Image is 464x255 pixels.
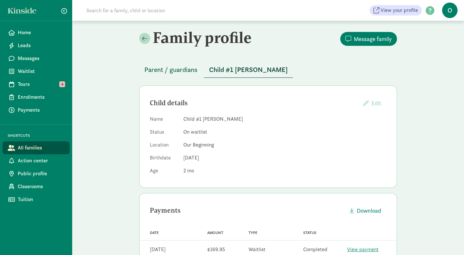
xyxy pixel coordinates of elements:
[3,52,70,65] a: Messages
[358,96,386,110] button: Edit
[183,167,194,174] span: 2
[3,180,70,193] a: Classrooms
[183,154,199,161] span: [DATE]
[207,230,223,235] span: Amount
[18,106,64,114] span: Payments
[370,5,422,15] a: View your profile
[18,29,64,36] span: Home
[183,115,386,123] dd: Child #1 [PERSON_NAME]
[59,81,65,87] span: 4
[442,3,458,18] span: O
[357,206,381,215] span: Download
[248,230,257,235] span: Type
[183,141,386,149] dd: Our Beginning
[139,28,267,46] h2: Family profile
[139,62,203,77] button: Parent / guardians
[209,65,288,75] span: Child #1 [PERSON_NAME]
[3,154,70,167] a: Action center
[18,93,64,101] span: Enrollments
[18,170,64,178] span: Public profile
[150,141,178,151] dt: Location
[303,230,316,235] span: Status
[150,154,178,164] dt: Birthdate
[18,55,64,62] span: Messages
[144,65,198,75] span: Parent / guardians
[3,193,70,206] a: Tuition
[3,167,70,180] a: Public profile
[204,62,293,78] button: Child #1 [PERSON_NAME]
[150,246,166,253] div: [DATE]
[3,141,70,154] a: All families
[18,157,64,165] span: Action center
[340,32,397,46] button: Message family
[18,67,64,75] span: Waitlist
[372,99,381,107] span: Edit
[381,6,418,14] span: View your profile
[150,205,344,216] div: Payments
[150,128,178,138] dt: Status
[150,230,159,235] span: Date
[18,196,64,203] span: Tuition
[150,167,178,177] dt: Age
[18,144,64,152] span: All families
[347,246,379,253] a: View payment
[354,35,392,43] span: Message family
[207,246,225,253] div: $169.95
[139,66,203,74] a: Parent / guardians
[432,224,464,255] iframe: Chat Widget
[183,128,386,136] dd: On waitlist
[3,91,70,104] a: Enrollments
[82,4,263,17] input: Search for a family, child or location
[150,98,358,108] div: Child details
[18,183,64,190] span: Classrooms
[344,204,386,218] button: Download
[3,65,70,78] a: Waitlist
[3,78,70,91] a: Tours 4
[18,80,64,88] span: Tours
[3,104,70,117] a: Payments
[3,26,70,39] a: Home
[303,246,327,253] div: Completed
[248,246,266,253] div: Waitlist
[204,66,293,74] a: Child #1 [PERSON_NAME]
[150,115,178,126] dt: Name
[3,39,70,52] a: Leads
[18,42,64,49] span: Leads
